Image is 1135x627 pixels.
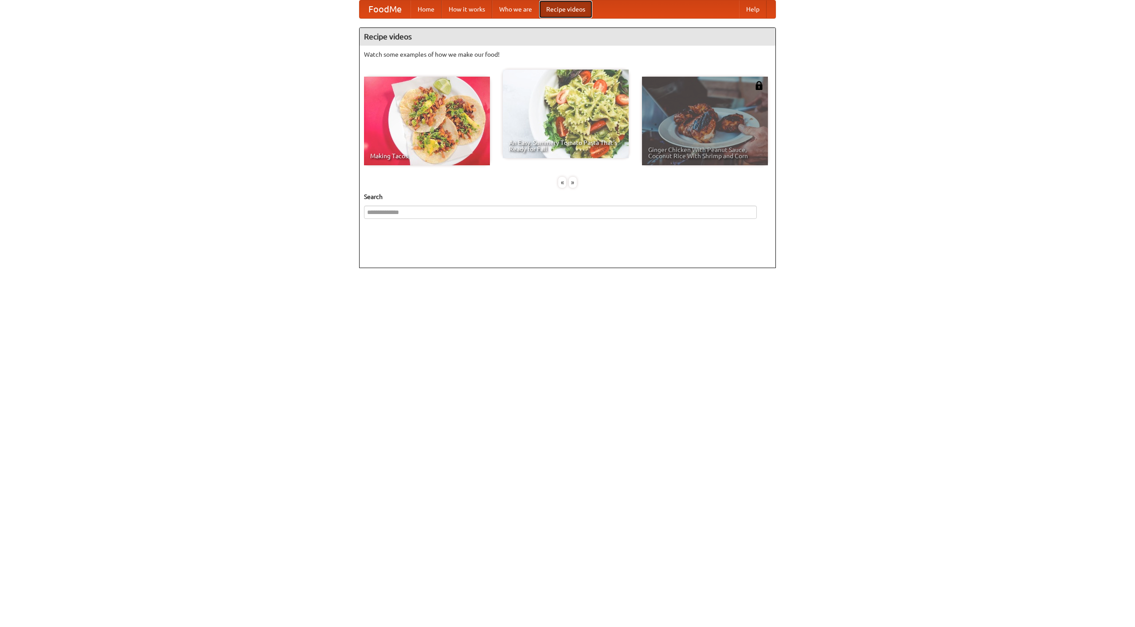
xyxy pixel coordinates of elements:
div: « [558,177,566,188]
a: Making Tacos [364,77,490,165]
span: An Easy, Summery Tomato Pasta That's Ready for Fall [509,140,622,152]
a: Help [739,0,767,18]
a: An Easy, Summery Tomato Pasta That's Ready for Fall [503,70,629,158]
div: » [569,177,577,188]
p: Watch some examples of how we make our food! [364,50,771,59]
h5: Search [364,192,771,201]
a: FoodMe [360,0,411,18]
a: Home [411,0,442,18]
a: How it works [442,0,492,18]
span: Making Tacos [370,153,484,159]
a: Recipe videos [539,0,592,18]
img: 483408.png [755,81,763,90]
h4: Recipe videos [360,28,775,46]
a: Who we are [492,0,539,18]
